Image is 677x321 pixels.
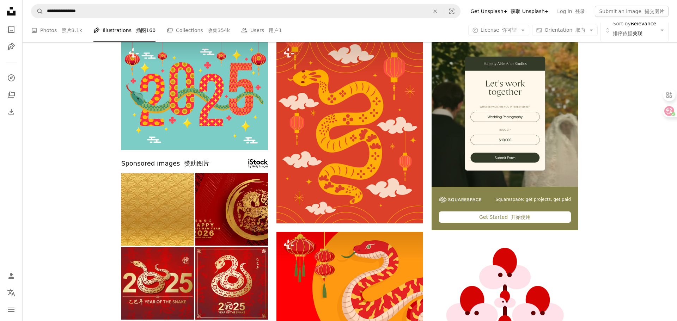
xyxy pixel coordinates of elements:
[466,6,553,17] a: Get Unsplash+ 获取 Unsplash+
[276,302,423,308] a: A red and white snake on a red background
[195,173,268,246] img: Happy chinese new year 2026 the horse zodiac sign with flower,lantern,asian elements red and gold...
[4,105,18,119] a: Download History
[62,27,72,33] font: 照片
[167,19,230,42] a: Collections 收集354k
[4,269,18,283] a: Log in / Sign up
[276,40,423,223] img: A red background with a yellow snake on it
[4,303,18,317] button: Menu
[439,211,571,223] div: Get Started
[241,19,282,42] a: Users 用户1
[269,27,279,33] font: 用户
[208,27,218,33] font: 收集
[532,25,598,36] button: Orientation 取向
[553,6,589,17] a: Log in 登录
[195,247,268,320] img: Golden Year of the Snake
[121,40,268,150] img: A chinese new year's card with a snake and lanterns
[31,4,461,18] form: Find visuals sitewide
[72,26,82,34] span: 3.1k
[218,26,230,34] span: 354k
[613,20,656,40] span: Relevance
[121,247,194,320] img: 2025 Year of the Snake Greetings
[4,4,18,20] a: Home — Unsplash
[600,18,669,42] button: Sort byRelevance排序依据关联
[439,197,481,203] img: file-1747939142011-51e5cc87e3c9
[4,71,18,85] a: Explore
[4,39,18,54] a: Illustrations
[575,8,585,14] font: 登录
[427,5,443,18] button: Clear
[613,31,633,36] span: 排序依据
[575,27,585,33] font: 取向
[4,23,18,37] a: Photos
[595,6,669,17] button: Submit an image 提交图片
[481,27,517,33] span: License
[121,159,209,169] span: Sponsored images
[544,27,585,33] span: Orientation
[432,40,578,187] img: file-1747939393036-2c53a76c450aimage
[511,214,531,220] font: 开始使用
[613,31,642,36] font: 关联
[31,19,82,42] a: Photos 照片3.1k
[443,5,460,18] button: Visual search
[432,40,578,230] a: Squarespace: get projects, get paidGet Started 开始使用
[276,128,423,135] a: A red background with a yellow snake on it
[502,27,517,33] font: 许可证
[121,173,194,246] img: Seamless Repeating Tileable Tropical Palm Retro Leaf Frond Background
[511,8,549,14] font: 获取 Unsplash+
[495,197,571,203] span: Squarespace: get projects, get paid
[645,8,664,14] font: 提交图片
[31,5,43,18] button: Search Unsplash
[184,160,209,167] font: 赞助图片
[121,92,268,98] a: A chinese new year's card with a snake and lanterns
[4,88,18,102] a: Collections
[613,21,630,26] span: Sort by
[468,25,530,36] button: License 许可证
[4,286,18,300] button: Language
[279,26,282,34] span: 1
